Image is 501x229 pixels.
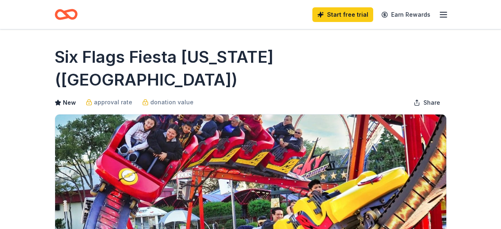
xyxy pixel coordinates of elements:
[312,7,373,22] a: Start free trial
[423,98,440,108] span: Share
[55,5,78,24] a: Home
[376,7,435,22] a: Earn Rewards
[94,97,132,107] span: approval rate
[142,97,194,107] a: donation value
[86,97,132,107] a: approval rate
[150,97,194,107] span: donation value
[55,46,447,91] h1: Six Flags Fiesta [US_STATE] ([GEOGRAPHIC_DATA])
[63,98,76,108] span: New
[407,95,447,111] button: Share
